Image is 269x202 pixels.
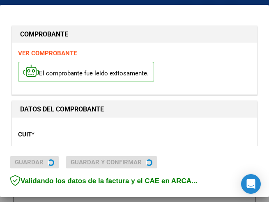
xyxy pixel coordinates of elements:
[18,62,154,82] p: El comprobante fue leído exitosamente.
[10,156,59,168] button: Guardar
[66,156,157,168] button: Guardar y Confirmar
[20,30,68,38] strong: COMPROBANTE
[18,50,77,57] a: VER COMPROBANTE
[10,177,197,185] span: Validando los datos de la factura y el CAE en ARCA...
[241,174,261,194] div: Open Intercom Messenger
[15,159,44,166] span: Guardar
[20,105,104,113] strong: DATOS DEL COMPROBANTE
[71,159,142,166] span: Guardar y Confirmar
[18,130,88,139] p: CUIT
